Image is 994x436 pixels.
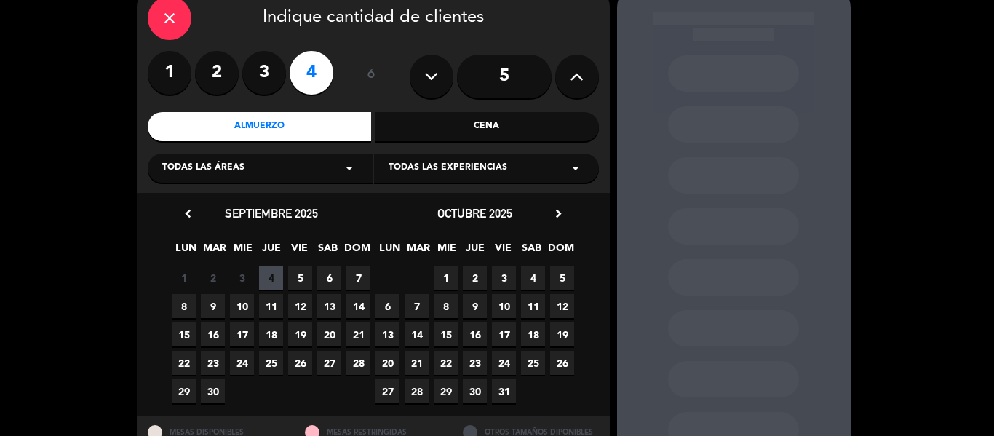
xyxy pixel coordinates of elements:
[317,351,341,375] span: 27
[550,294,574,318] span: 12
[201,379,225,403] span: 30
[434,239,458,263] span: MIE
[148,112,372,141] div: Almuerzo
[389,161,507,175] span: Todas las experiencias
[341,159,358,177] i: arrow_drop_down
[520,239,544,263] span: SAB
[259,322,283,346] span: 18
[567,159,584,177] i: arrow_drop_down
[202,239,226,263] span: MAR
[346,351,370,375] span: 28
[172,294,196,318] span: 8
[437,206,512,221] span: octubre 2025
[316,239,340,263] span: SAB
[492,322,516,346] span: 17
[180,206,196,221] i: chevron_left
[521,351,545,375] span: 25
[406,239,430,263] span: MAR
[201,266,225,290] span: 2
[230,294,254,318] span: 10
[172,322,196,346] span: 15
[287,239,311,263] span: VIE
[492,294,516,318] span: 10
[344,239,368,263] span: DOM
[148,51,191,95] label: 1
[174,239,198,263] span: LUN
[346,266,370,290] span: 7
[161,9,178,27] i: close
[242,51,286,95] label: 3
[288,351,312,375] span: 26
[230,351,254,375] span: 24
[405,294,429,318] span: 7
[346,322,370,346] span: 21
[434,322,458,346] span: 15
[172,266,196,290] span: 1
[463,322,487,346] span: 16
[463,239,487,263] span: JUE
[434,351,458,375] span: 22
[201,322,225,346] span: 16
[550,351,574,375] span: 26
[230,266,254,290] span: 3
[434,294,458,318] span: 8
[521,322,545,346] span: 18
[259,351,283,375] span: 25
[405,379,429,403] span: 28
[348,51,395,102] div: ó
[162,161,244,175] span: Todas las áreas
[201,294,225,318] span: 9
[492,266,516,290] span: 3
[550,266,574,290] span: 5
[521,294,545,318] span: 11
[405,351,429,375] span: 21
[172,351,196,375] span: 22
[405,322,429,346] span: 14
[434,266,458,290] span: 1
[288,322,312,346] span: 19
[288,266,312,290] span: 5
[463,379,487,403] span: 30
[231,239,255,263] span: MIE
[317,266,341,290] span: 6
[288,294,312,318] span: 12
[346,294,370,318] span: 14
[375,379,399,403] span: 27
[225,206,318,221] span: septiembre 2025
[172,379,196,403] span: 29
[195,51,239,95] label: 2
[317,322,341,346] span: 20
[290,51,333,95] label: 4
[375,351,399,375] span: 20
[375,112,599,141] div: Cena
[492,379,516,403] span: 31
[317,294,341,318] span: 13
[201,351,225,375] span: 23
[548,239,572,263] span: DOM
[492,351,516,375] span: 24
[463,266,487,290] span: 2
[551,206,566,221] i: chevron_right
[259,239,283,263] span: JUE
[550,322,574,346] span: 19
[378,239,402,263] span: LUN
[491,239,515,263] span: VIE
[521,266,545,290] span: 4
[259,266,283,290] span: 4
[375,294,399,318] span: 6
[434,379,458,403] span: 29
[375,322,399,346] span: 13
[259,294,283,318] span: 11
[230,322,254,346] span: 17
[463,294,487,318] span: 9
[463,351,487,375] span: 23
